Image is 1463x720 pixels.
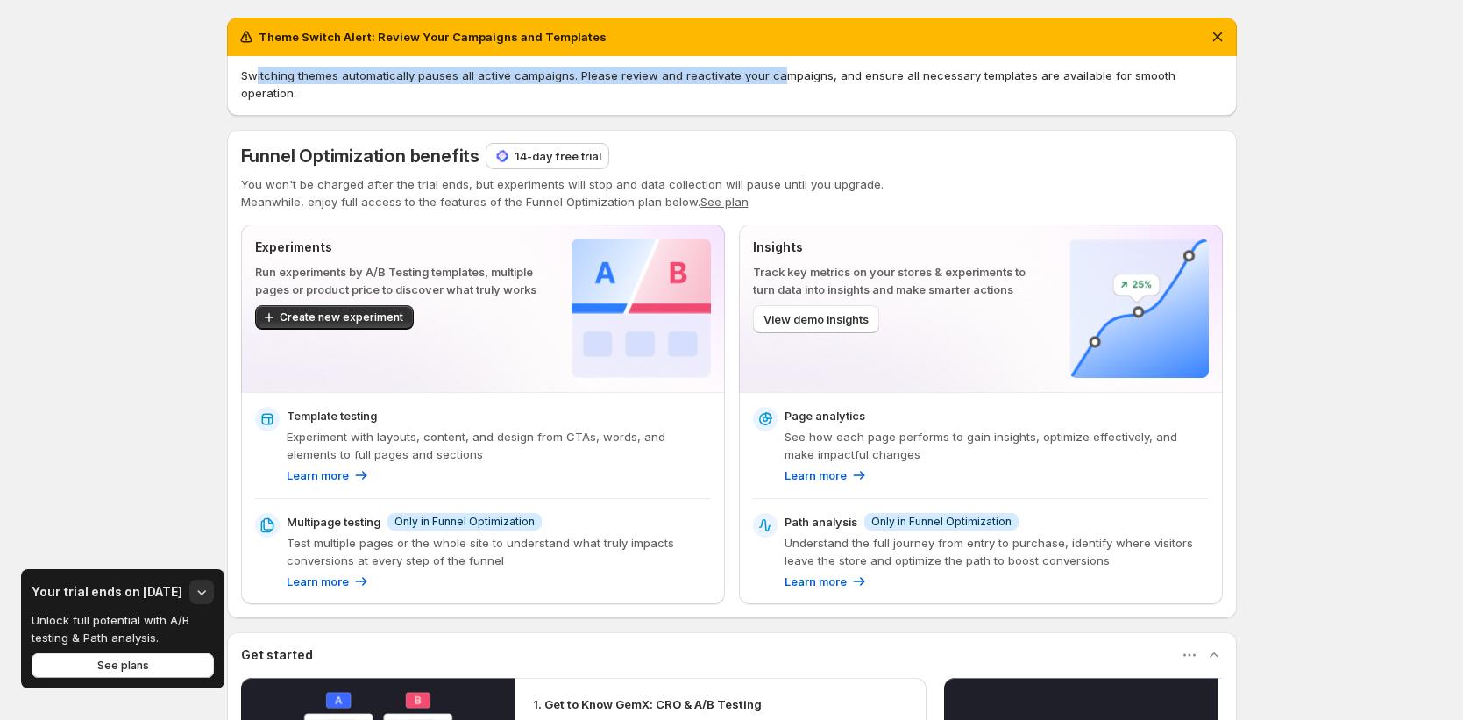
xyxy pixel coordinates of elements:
p: 14-day free trial [515,147,601,165]
span: Funnel Optimization benefits [241,146,479,167]
img: Experiments [572,239,711,378]
p: Unlock full potential with A/B testing & Path analysis. [32,611,202,646]
p: Run experiments by A/B Testing templates, multiple pages or product price to discover what truly ... [255,263,543,298]
h2: Theme Switch Alert: Review Your Campaigns and Templates [259,28,607,46]
p: Test multiple pages or the whole site to understand what truly impacts conversions at every step ... [287,534,711,569]
span: Only in Funnel Optimization [871,515,1012,529]
a: Learn more [785,467,868,484]
p: Meanwhile, enjoy full access to the features of the Funnel Optimization plan below. [241,193,1223,210]
h3: Get started [241,646,313,664]
p: Experiments [255,239,543,256]
p: Template testing [287,407,377,424]
span: Only in Funnel Optimization [394,515,535,529]
a: Learn more [287,467,370,484]
p: Path analysis [785,513,857,531]
p: Learn more [785,467,847,484]
p: Insights [753,239,1041,256]
button: Dismiss notification [1205,25,1230,49]
button: See plans [32,653,214,678]
button: See plan [700,195,749,209]
span: View demo insights [763,310,869,328]
h3: Your trial ends on [DATE] [32,583,182,601]
p: Track key metrics on your stores & experiments to turn data into insights and make smarter actions [753,263,1041,298]
span: Create new experiment [280,310,403,324]
p: Experiment with layouts, content, and design from CTAs, words, and elements to full pages and sec... [287,428,711,463]
span: Switching themes automatically pauses all active campaigns. Please review and reactivate your cam... [241,68,1175,100]
span: See plans [97,659,149,673]
p: See how each page performs to gain insights, optimize effectively, and make impactful changes [785,428,1209,463]
p: Page analytics [785,407,865,424]
p: Learn more [287,573,349,590]
p: Learn more [287,467,349,484]
button: View demo insights [753,305,879,333]
p: Learn more [785,573,847,590]
h2: 1. Get to Know GemX: CRO & A/B Testing [533,695,762,713]
a: Learn more [785,573,868,590]
img: 14-day free trial [494,147,511,165]
img: Insights [1069,239,1209,378]
p: Understand the full journey from entry to purchase, identify where visitors leave the store and o... [785,534,1209,569]
p: You won't be charged after the trial ends, but experiments will stop and data collection will pau... [241,175,1223,193]
button: Create new experiment [255,305,414,330]
p: Multipage testing [287,513,380,531]
a: Learn more [287,573,370,590]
